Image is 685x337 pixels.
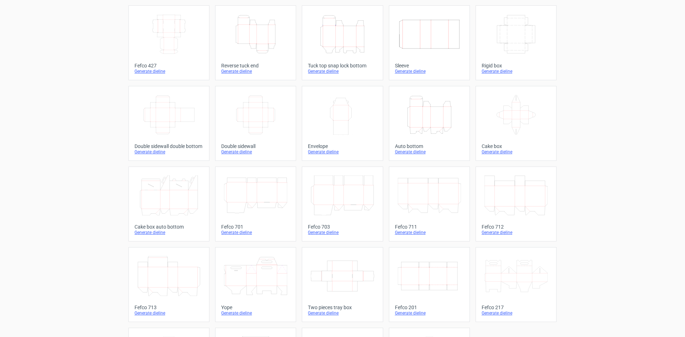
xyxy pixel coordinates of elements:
a: Cake boxGenerate dieline [476,86,557,161]
div: Fefco 701 [221,224,290,230]
div: Tuck top snap lock bottom [308,63,377,68]
div: Auto bottom [395,143,464,149]
div: Generate dieline [482,149,550,155]
div: Generate dieline [308,149,377,155]
div: Generate dieline [221,149,290,155]
div: Generate dieline [395,149,464,155]
div: Generate dieline [482,68,550,74]
div: Generate dieline [308,310,377,316]
div: Generate dieline [135,149,203,155]
div: Generate dieline [308,230,377,235]
a: Double sidewall double bottomGenerate dieline [128,86,209,161]
a: Fefco 427Generate dieline [128,5,209,80]
a: Fefco 703Generate dieline [302,167,383,241]
div: Generate dieline [221,68,290,74]
a: YopeGenerate dieline [215,247,296,322]
div: Generate dieline [308,68,377,74]
div: Generate dieline [221,230,290,235]
a: Fefco 712Generate dieline [476,167,557,241]
div: Reverse tuck end [221,63,290,68]
a: Tuck top snap lock bottomGenerate dieline [302,5,383,80]
a: Fefco 711Generate dieline [389,167,470,241]
div: Fefco 217 [482,305,550,310]
div: Fefco 427 [135,63,203,68]
div: Generate dieline [482,310,550,316]
a: Auto bottomGenerate dieline [389,86,470,161]
div: Generate dieline [482,230,550,235]
div: Rigid box [482,63,550,68]
div: Yope [221,305,290,310]
div: Generate dieline [395,230,464,235]
div: Double sidewall [221,143,290,149]
div: Generate dieline [395,310,464,316]
div: Sleeve [395,63,464,68]
div: Two pieces tray box [308,305,377,310]
div: Generate dieline [135,310,203,316]
div: Generate dieline [135,68,203,74]
div: Fefco 201 [395,305,464,310]
div: Fefco 712 [482,224,550,230]
a: Double sidewallGenerate dieline [215,86,296,161]
a: Rigid boxGenerate dieline [476,5,557,80]
div: Fefco 703 [308,224,377,230]
div: Double sidewall double bottom [135,143,203,149]
a: Fefco 713Generate dieline [128,247,209,322]
div: Cake box auto bottom [135,224,203,230]
a: Fefco 701Generate dieline [215,167,296,241]
div: Generate dieline [135,230,203,235]
a: Cake box auto bottomGenerate dieline [128,167,209,241]
div: Generate dieline [221,310,290,316]
div: Fefco 711 [395,224,464,230]
a: EnvelopeGenerate dieline [302,86,383,161]
a: Fefco 217Generate dieline [476,247,557,322]
a: Fefco 201Generate dieline [389,247,470,322]
a: Reverse tuck endGenerate dieline [215,5,296,80]
div: Fefco 713 [135,305,203,310]
div: Generate dieline [395,68,464,74]
a: SleeveGenerate dieline [389,5,470,80]
div: Cake box [482,143,550,149]
div: Envelope [308,143,377,149]
a: Two pieces tray boxGenerate dieline [302,247,383,322]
